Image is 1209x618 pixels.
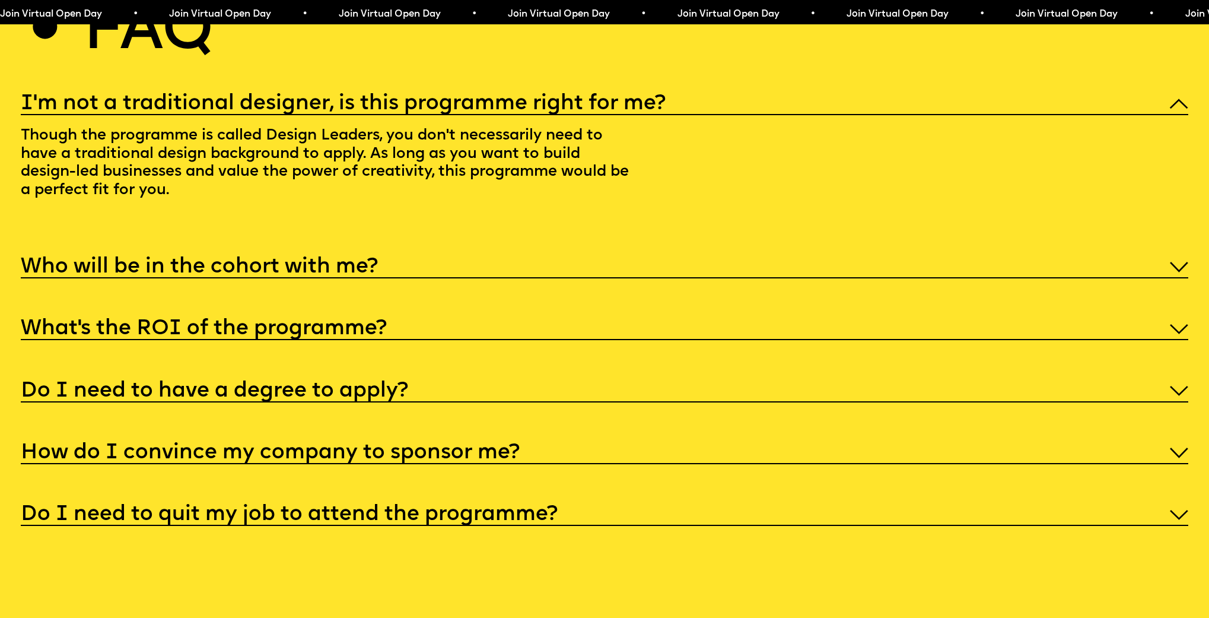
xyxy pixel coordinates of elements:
span: • [1148,9,1154,19]
span: • [133,9,138,19]
span: • [810,9,815,19]
span: • [641,9,646,19]
h5: What’s the ROI of the programme? [21,323,387,335]
span: • [302,9,307,19]
h2: Faq [83,6,212,59]
h5: I'm not a traditional designer, is this programme right for me? [21,98,666,110]
h5: Who will be in the cohort with me? [21,261,378,273]
h5: Do I need to have a degree to apply? [21,385,408,397]
span: • [979,9,985,19]
h5: Do I need to quit my job to attend the programme? [21,509,558,521]
span: • [471,9,476,19]
p: Though the programme is called Design Leaders, you don't necessarily need to have a traditional d... [21,115,630,217]
h5: How do I convince my company to sponsor me? [21,447,520,459]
